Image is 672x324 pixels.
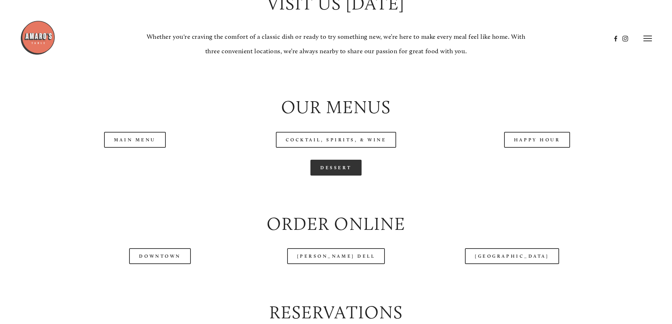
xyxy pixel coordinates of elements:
[129,248,190,264] a: Downtown
[465,248,559,264] a: [GEOGRAPHIC_DATA]
[276,132,396,148] a: Cocktail, Spirits, & Wine
[40,212,631,237] h2: Order Online
[40,95,631,120] h2: Our Menus
[504,132,570,148] a: Happy Hour
[310,160,362,176] a: Dessert
[287,248,385,264] a: [PERSON_NAME] Dell
[104,132,166,148] a: Main Menu
[20,20,55,55] img: Amaro's Table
